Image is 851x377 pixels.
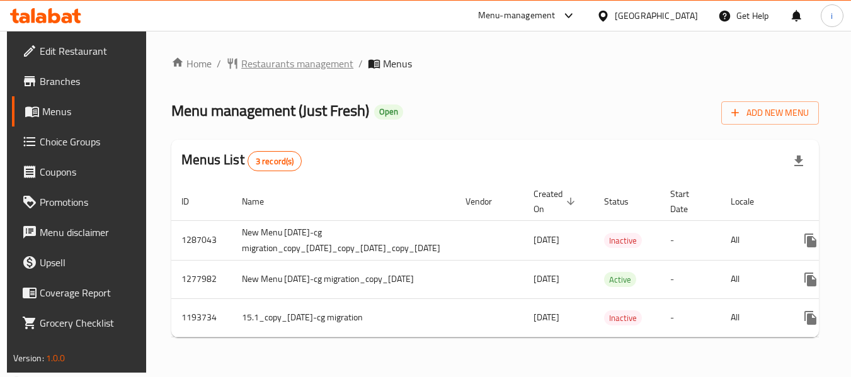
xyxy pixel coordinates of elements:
[358,56,363,71] li: /
[12,217,149,247] a: Menu disclaimer
[13,350,44,366] span: Version:
[232,220,455,260] td: New Menu [DATE]-cg migration_copy_[DATE]_copy_[DATE]_copy_[DATE]
[721,298,785,337] td: All
[604,234,642,248] span: Inactive
[40,225,139,240] span: Menu disclaimer
[40,315,139,330] span: Grocery Checklist
[604,273,636,287] span: Active
[615,9,698,23] div: [GEOGRAPHIC_DATA]
[181,194,205,209] span: ID
[721,260,785,298] td: All
[731,105,809,121] span: Add New Menu
[42,104,139,119] span: Menus
[40,255,139,270] span: Upsell
[604,272,636,287] div: Active
[604,194,645,209] span: Status
[171,56,212,71] a: Home
[534,232,559,248] span: [DATE]
[12,96,149,127] a: Menus
[12,157,149,187] a: Coupons
[40,134,139,149] span: Choice Groups
[40,194,139,210] span: Promotions
[796,303,826,333] button: more
[40,164,139,179] span: Coupons
[46,350,66,366] span: 1.0.0
[12,127,149,157] a: Choice Groups
[226,56,353,71] a: Restaurants management
[374,106,403,117] span: Open
[181,150,302,171] h2: Menus List
[12,278,149,308] a: Coverage Report
[478,8,556,23] div: Menu-management
[721,220,785,260] td: All
[232,298,455,337] td: 15.1_copy_[DATE]-cg migration
[171,260,232,298] td: 1277982
[241,56,353,71] span: Restaurants management
[248,151,302,171] div: Total records count
[660,260,721,298] td: -
[534,186,579,217] span: Created On
[217,56,221,71] li: /
[660,298,721,337] td: -
[796,225,826,256] button: more
[40,43,139,59] span: Edit Restaurant
[383,56,412,71] span: Menus
[12,36,149,66] a: Edit Restaurant
[12,247,149,278] a: Upsell
[12,308,149,338] a: Grocery Checklist
[670,186,705,217] span: Start Date
[604,233,642,248] div: Inactive
[831,9,833,23] span: i
[465,194,508,209] span: Vendor
[242,194,280,209] span: Name
[171,56,819,71] nav: breadcrumb
[796,264,826,295] button: more
[721,101,819,125] button: Add New Menu
[12,187,149,217] a: Promotions
[171,96,369,125] span: Menu management ( Just Fresh )
[660,220,721,260] td: -
[534,271,559,287] span: [DATE]
[534,309,559,325] span: [DATE]
[171,298,232,337] td: 1193734
[248,155,302,167] span: 3 record(s)
[40,74,139,89] span: Branches
[12,66,149,96] a: Branches
[171,220,232,260] td: 1287043
[232,260,455,298] td: New Menu [DATE]-cg migration_copy_[DATE]
[784,146,814,176] div: Export file
[604,310,642,325] div: Inactive
[374,104,403,120] div: Open
[604,311,642,325] span: Inactive
[40,285,139,300] span: Coverage Report
[731,194,770,209] span: Locale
